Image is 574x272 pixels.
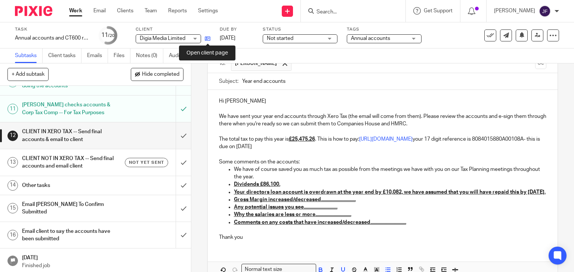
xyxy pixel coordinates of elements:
span: [PERSON_NAME] [235,60,277,67]
a: Audit logs [169,49,198,63]
h1: Other tasks [22,180,120,191]
p: Finished job [22,262,183,269]
a: Notes (0) [136,49,163,63]
label: Status [263,26,337,32]
label: Task [15,26,90,32]
span: Hide completed [142,72,179,78]
img: svg%3E [539,5,551,17]
p: Some comments on the accounts: [219,158,547,166]
h1: [PERSON_NAME] checks accounts & Corp Tax Comp -- For Tax Purposes [22,99,120,118]
u: Any potential issues you see.............................. [234,204,337,210]
a: Subtasks [15,49,43,63]
h1: Email client to say the accounts have been submitted [22,226,120,245]
label: Tags [347,26,422,32]
h1: [DATE] [22,252,183,262]
label: To: [219,60,227,67]
button: + Add subtask [7,68,49,81]
a: Client tasks [48,49,81,63]
div: 11 [7,104,18,114]
h1: CLIENT IN XERO TAX -- Send final accounts & email to client [22,126,120,145]
p: [PERSON_NAME] [494,7,535,15]
a: Reports [168,7,187,15]
a: Work [69,7,82,15]
u: Your directors loan account is overdrawn at the year end by £10,082, we have assumed that you wil... [234,190,546,195]
img: Pixie [15,6,52,16]
u: Dividends £86,100. [234,182,280,187]
u: Comments on any costs that have increased/decreased................................ [234,220,406,225]
span: Not started [267,36,293,41]
p: Thank you [219,234,547,241]
span: Get Support [424,8,453,13]
button: Cc [535,58,546,69]
u: £25,475.26 [289,137,315,142]
div: Annual accounts and CT600 return [15,34,90,42]
input: Search [316,9,383,16]
span: Not yet sent [129,159,164,166]
a: Emails [87,49,108,63]
span: [DATE] [220,35,235,41]
div: 11 [101,31,115,40]
small: /20 [108,34,115,38]
button: Hide completed [131,68,183,81]
label: Subject: [219,78,238,85]
label: Client [136,26,210,32]
a: Team [145,7,157,15]
div: 14 [7,180,18,191]
div: 13 [7,157,18,168]
div: 12 [7,131,18,141]
label: Due by [220,26,253,32]
div: 16 [7,230,18,240]
span: Annual accounts [351,36,390,41]
a: [URL][DOMAIN_NAME] [359,137,413,142]
p: Hi [PERSON_NAME] [219,97,547,105]
p: The total tax to pay this year is . This is how to pay: your 17 digit reference is 8084015880A001... [219,135,547,151]
p: We have of course saved you as much tax as possible from the meetings we have with you on our Tax... [234,166,547,181]
h1: CLIENT NOT IN XERO TAX -- Send final accounts and email client [22,153,120,172]
div: 15 [7,203,18,213]
a: Files [114,49,130,63]
span: Digia Media Limited [140,36,185,41]
h1: Email [PERSON_NAME] To Confirm Submitted [22,199,120,218]
a: Settings [198,7,218,15]
a: Email [93,7,106,15]
u: Gross Margin increased/decreased............................... [234,197,356,202]
a: Clients [117,7,133,15]
u: Why the salaries are less or more................................ [234,212,351,217]
p: We have sent your year end accounts through Xero Tax (the email will come from them). Please revi... [219,113,547,128]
